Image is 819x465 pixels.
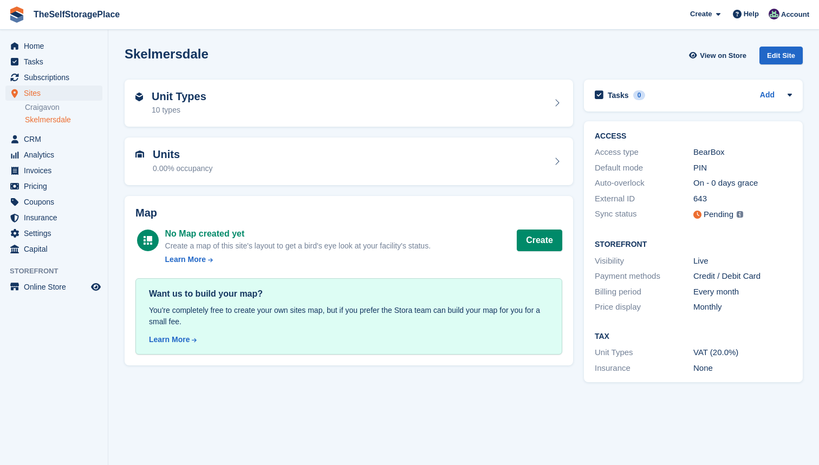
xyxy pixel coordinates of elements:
div: None [693,362,792,375]
a: menu [5,241,102,257]
a: menu [5,194,102,209]
div: PIN [693,162,792,174]
div: Every month [693,286,792,298]
h2: Tax [595,332,792,341]
span: Insurance [24,210,89,225]
img: map-icn-white-8b231986280072e83805622d3debb4903e2986e43859118e7b4002611c8ef794.svg [144,236,152,245]
div: Price display [595,301,693,313]
img: stora-icon-8386f47178a22dfd0bd8f6a31ec36ba5ce8667c1dd55bd0f319d3a0aa187defe.svg [9,6,25,23]
a: menu [5,70,102,85]
a: menu [5,210,102,225]
h2: Storefront [595,240,792,249]
div: Want us to build your map? [149,287,549,300]
div: Access type [595,146,693,159]
a: Learn More [165,254,431,265]
span: Tasks [24,54,89,69]
div: External ID [595,193,693,205]
a: Learn More [149,334,549,345]
a: menu [5,38,102,54]
div: Default mode [595,162,693,174]
div: Pending [704,208,733,221]
div: Credit / Debit Card [693,270,792,283]
img: Sam [769,9,779,19]
div: VAT (20.0%) [693,346,792,359]
span: Help [744,9,759,19]
span: Sites [24,86,89,101]
div: Learn More [165,254,206,265]
h2: Map [135,207,562,219]
a: menu [5,279,102,294]
a: menu [5,179,102,194]
a: Unit Types 10 types [125,80,573,127]
div: You're completely free to create your own sites map, but if you prefer the Stora team can build y... [149,305,549,328]
h2: Units [153,148,213,161]
a: menu [5,226,102,241]
span: CRM [24,132,89,147]
img: unit-type-icn-2b2737a686de81e16bb02015468b77c625bbabd49415b5ef34ead5e3b44a266d.svg [135,93,143,101]
div: BearBox [693,146,792,159]
button: Create [517,230,562,251]
div: Billing period [595,286,693,298]
a: TheSelfStoragePlace [29,5,124,23]
a: Units 0.00% occupancy [125,137,573,185]
a: Add [760,89,775,102]
div: Live [693,255,792,267]
div: Auto-overlock [595,177,693,189]
span: Storefront [10,266,108,277]
a: View on Store [687,47,751,64]
a: menu [5,132,102,147]
div: On - 0 days grace [693,177,792,189]
a: menu [5,163,102,178]
div: 643 [693,193,792,205]
div: Visibility [595,255,693,267]
h2: ACCESS [595,132,792,141]
span: Subscriptions [24,70,89,85]
span: Coupons [24,194,89,209]
span: Create [690,9,712,19]
span: Pricing [24,179,89,194]
span: Invoices [24,163,89,178]
h2: Skelmersdale [125,47,209,61]
div: Payment methods [595,270,693,283]
img: icon-info-grey-7440780725fd019a000dd9b08b2336e03edf1995a4989e88bcd33f0948082b44.svg [737,211,743,218]
h2: Unit Types [152,90,206,103]
a: menu [5,86,102,101]
span: Online Store [24,279,89,294]
div: No Map created yet [165,227,431,240]
h2: Tasks [608,90,629,100]
div: Create a map of this site's layout to get a bird's eye look at your facility's status. [165,240,431,252]
a: Craigavon [25,102,102,113]
img: unit-icn-7be61d7bf1b0ce9d3e12c5938cc71ed9869f7b940bace4675aadf7bd6d80202e.svg [135,150,144,158]
span: View on Store [700,50,746,61]
span: Home [24,38,89,54]
div: Unit Types [595,346,693,359]
span: Analytics [24,147,89,162]
div: Sync status [595,208,693,221]
a: menu [5,147,102,162]
a: menu [5,54,102,69]
span: Account [781,9,809,20]
div: Insurance [595,362,693,375]
a: Edit Site [759,47,803,69]
div: Monthly [693,301,792,313]
div: Edit Site [759,47,803,64]
a: Skelmersdale [25,115,102,125]
span: Capital [24,241,89,257]
div: 0.00% occupancy [153,163,213,174]
div: 0 [633,90,646,100]
div: 10 types [152,104,206,116]
div: Learn More [149,334,190,345]
a: Preview store [89,280,102,293]
span: Settings [24,226,89,241]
